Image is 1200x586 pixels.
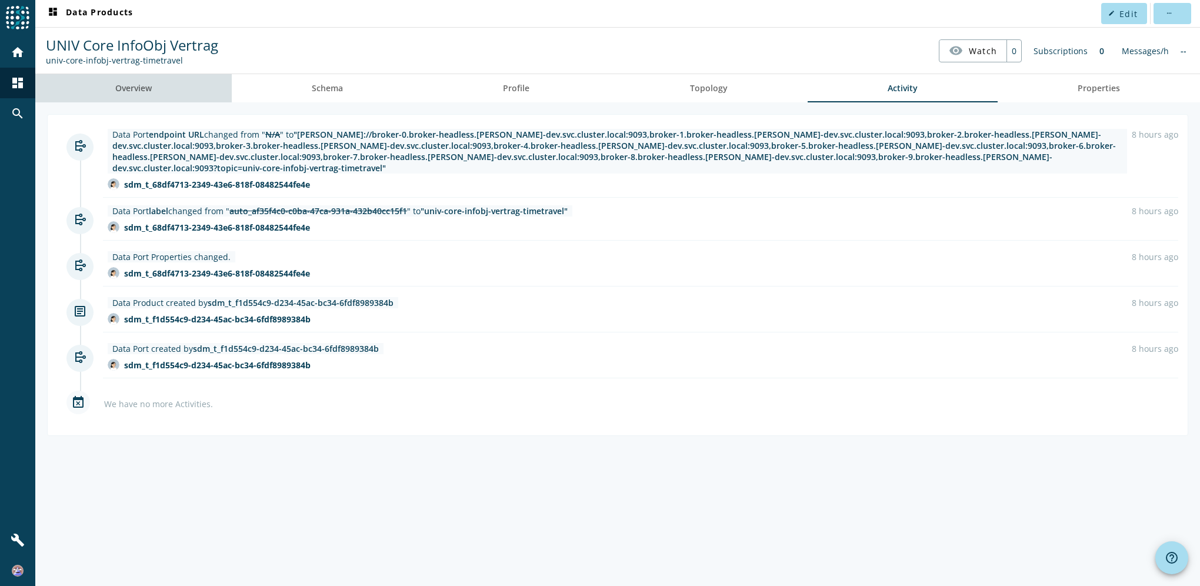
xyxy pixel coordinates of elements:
span: Watch [969,41,997,61]
img: avatar [108,221,119,233]
div: We have no more Activities. [104,398,213,409]
mat-icon: search [11,106,25,121]
div: sdm_t_f1d554c9-d234-45ac-bc34-6fdf8989384b [124,359,311,371]
span: Activity [888,84,918,92]
button: Data Products [41,3,138,24]
mat-icon: dashboard [46,6,60,21]
span: Overview [115,84,152,92]
div: sdm_t_f1d554c9-d234-45ac-bc34-6fdf8989384b [124,314,311,325]
div: Messages/h [1116,39,1175,62]
img: avatar [108,359,119,371]
div: 8 hours ago [1132,205,1178,217]
img: 798d10c5a9f2a3eb89799e06e38493cd [12,565,24,577]
span: auto_af35f4c0-c0ba-47ca-931a-432b40cc15f1 [229,205,407,217]
span: "[PERSON_NAME]://broker-0.broker-headless.[PERSON_NAME]-dev.svc.cluster.local:9093,broker-1.broke... [112,129,1116,174]
div: 8 hours ago [1132,343,1178,354]
span: Edit [1119,8,1138,19]
span: label [149,205,168,217]
div: 0 [1006,40,1021,62]
mat-icon: visibility [949,44,963,58]
span: UNIV Core InfoObj Vertrag [46,35,218,55]
span: Properties [1078,84,1120,92]
div: 8 hours ago [1132,129,1178,140]
span: Profile [503,84,529,92]
div: 8 hours ago [1132,297,1178,308]
span: "univ-core-infobj-vertrag-timetravel" [421,205,568,217]
span: sdm_t_f1d554c9-d234-45ac-bc34-6fdf8989384b [193,343,379,354]
div: Data Port changed from " " to [112,205,568,217]
mat-icon: build [11,533,25,547]
mat-icon: edit [1108,10,1115,16]
span: Topology [690,84,728,92]
img: avatar [108,313,119,325]
mat-icon: home [11,45,25,59]
div: sdm_t_68df4713-2349-43e6-818f-08482544fe4e [124,268,310,279]
span: N/A [265,129,280,140]
div: No information [1175,39,1192,62]
div: sdm_t_68df4713-2349-43e6-818f-08482544fe4e [124,179,310,190]
img: avatar [108,267,119,279]
img: spoud-logo.svg [6,6,29,29]
button: Edit [1101,3,1147,24]
div: Data Port created by [112,343,379,354]
mat-icon: dashboard [11,76,25,90]
div: Data Port Properties changed. [112,251,231,262]
div: Data Port changed from " " to [112,129,1122,174]
div: 8 hours ago [1132,251,1178,262]
button: Watch [939,40,1006,61]
span: endpoint URL [149,129,204,140]
span: Data Products [46,6,133,21]
mat-icon: help_outline [1165,551,1179,565]
span: sdm_t_f1d554c9-d234-45ac-bc34-6fdf8989384b [208,297,394,308]
div: Kafka Topic: univ-core-infobj-vertrag-timetravel [46,55,218,66]
div: Subscriptions [1028,39,1094,62]
mat-icon: event_busy [66,391,90,414]
div: 0 [1094,39,1110,62]
div: sdm_t_68df4713-2349-43e6-818f-08482544fe4e [124,222,310,233]
img: avatar [108,178,119,190]
mat-icon: more_horiz [1165,10,1172,16]
span: Schema [312,84,343,92]
div: Data Product created by [112,297,394,308]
